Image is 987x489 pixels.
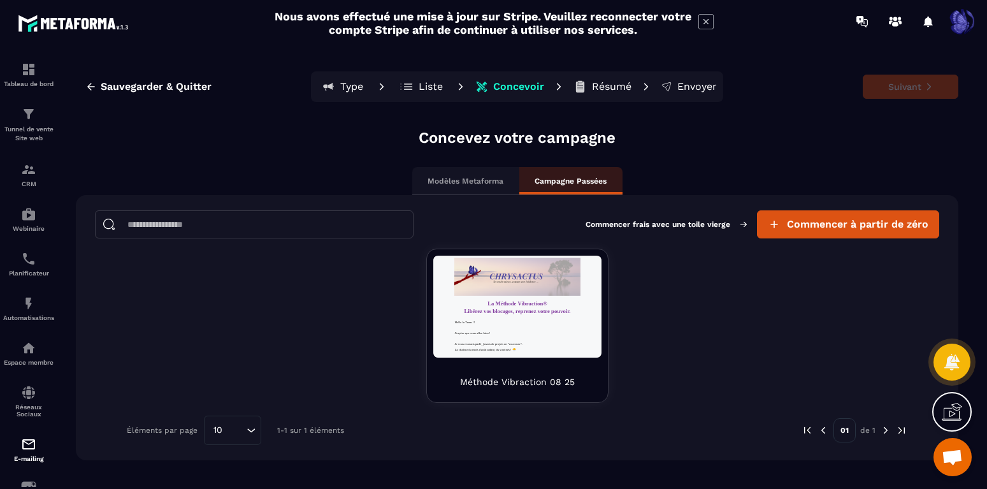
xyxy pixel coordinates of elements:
p: Webinaire [3,225,54,232]
p: Éléments par page [127,426,198,435]
img: social-network [21,385,36,400]
div: Open chat [933,438,972,476]
p: Commencer frais avec une toile vierge [586,220,747,229]
a: schedulerschedulerPlanificateur [3,242,54,286]
h2: Nous avons effectué une mise à jour sur Stripe. Veuillez reconnecter votre compte Stripe afin de ... [274,10,692,36]
button: Concevoir [472,74,548,99]
p: 1-1 sur 1 éléments [277,426,344,435]
p: Automatisations [3,314,54,321]
img: scheduler [21,251,36,266]
strong: La Méthode Vibraction® Libérez vos blocages, reprenez votre pouvoir. [103,148,457,194]
img: prev [818,425,829,436]
input: Search for option [227,423,243,437]
p: Résumé [592,80,631,93]
p: Je vous en avais parlé, j'avais de projets en "couveuse". [71,284,489,303]
button: Sauvegarder & Quitter [76,75,221,98]
p: Méthode Vibraction 08 25 [460,376,575,388]
a: formationformationTableau de bord [3,52,54,97]
p: Liste [419,80,443,93]
img: automations [21,296,36,311]
p: Tunnel de vente Site web [3,125,54,143]
p: Type [340,80,363,93]
p: Hello la Team !! [71,211,489,230]
p: de 1 [860,425,875,435]
span: 10 [209,423,227,437]
a: formationformationCRM [3,152,54,197]
p: Concevoir [493,80,544,93]
p: La chaleur du mois d'août aidant, ils sont nés ! 🐣 [71,303,489,321]
p: 01 [833,418,856,442]
a: automationsautomationsWebinaire [3,197,54,242]
p: Planificateur [3,270,54,277]
span: Sauvegarder & Quitter [101,80,212,93]
img: next [896,425,907,436]
img: next [880,425,891,436]
p: Concevez votre campagne [419,128,616,148]
p: Campagne Passées [535,176,607,186]
p: CRM [3,180,54,187]
button: Envoyer [657,74,721,99]
img: logo [18,11,133,35]
a: automationsautomationsEspace membre [3,331,54,376]
p: Tableau de bord [3,80,54,87]
img: formation [21,106,36,122]
a: formationformationTunnel de vente Site web [3,97,54,152]
p: Envoyer [677,80,717,93]
div: Search for option [204,416,261,445]
p: J'espère que vous allez bien ! [71,248,489,266]
button: Commencer à partir de zéro [757,210,939,238]
img: prev [802,425,813,436]
a: social-networksocial-networkRéseaux Sociaux [3,376,54,427]
p: Espace membre [3,359,54,366]
a: automationsautomationsAutomatisations [3,286,54,331]
a: emailemailE-mailing [3,427,54,472]
img: formation [21,62,36,77]
p: Réseaux Sociaux [3,404,54,418]
p: Modèles Metaforma [428,176,503,186]
button: Résumé [570,74,635,99]
img: formation [21,162,36,177]
img: email [21,437,36,452]
button: Type [313,74,371,99]
p: E-mailing [3,455,54,462]
span: Commencer à partir de zéro [787,218,928,231]
img: automations [21,207,36,222]
button: Liste [393,74,450,99]
img: automations [21,340,36,356]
